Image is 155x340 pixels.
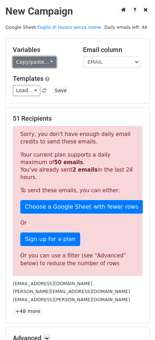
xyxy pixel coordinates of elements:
[5,5,150,17] h2: New Campaign
[13,46,72,54] h5: Variables
[83,46,143,54] h5: Email column
[5,25,101,30] small: Google Sheet:
[13,115,142,122] h5: 51 Recipients
[13,57,56,68] a: Copy/paste...
[119,306,155,340] iframe: Chat Widget
[102,23,150,31] span: Daily emails left: 48
[20,151,135,181] p: Your current plan supports a daily maximum of . You've already sent in the last 24 hours.
[13,307,43,316] a: +48 more
[20,187,135,194] p: To send these emails, you can either:
[54,159,83,166] strong: 50 emails
[20,252,135,268] div: Or you can use a filter (see "Advanced" below) to reduce the number of rows
[72,167,98,173] strong: 2 emails
[13,281,92,286] small: [EMAIL_ADDRESS][DOMAIN_NAME]
[37,25,101,30] a: Foglio di lavoro senza nome
[13,289,130,294] small: [PERSON_NAME][EMAIL_ADDRESS][DOMAIN_NAME]
[13,297,130,302] small: [EMAIL_ADDRESS][PERSON_NAME][DOMAIN_NAME]
[20,232,80,246] a: Sign up for a plan
[13,85,40,96] a: Load...
[20,219,135,227] p: Or
[13,75,43,82] a: Templates
[119,306,155,340] div: Widget chat
[20,200,143,214] a: Choose a Google Sheet with fewer rows
[20,131,135,146] p: Sorry, you don't have enough daily email credits to send these emails.
[102,25,150,30] a: Daily emails left: 48
[51,85,70,96] button: Save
